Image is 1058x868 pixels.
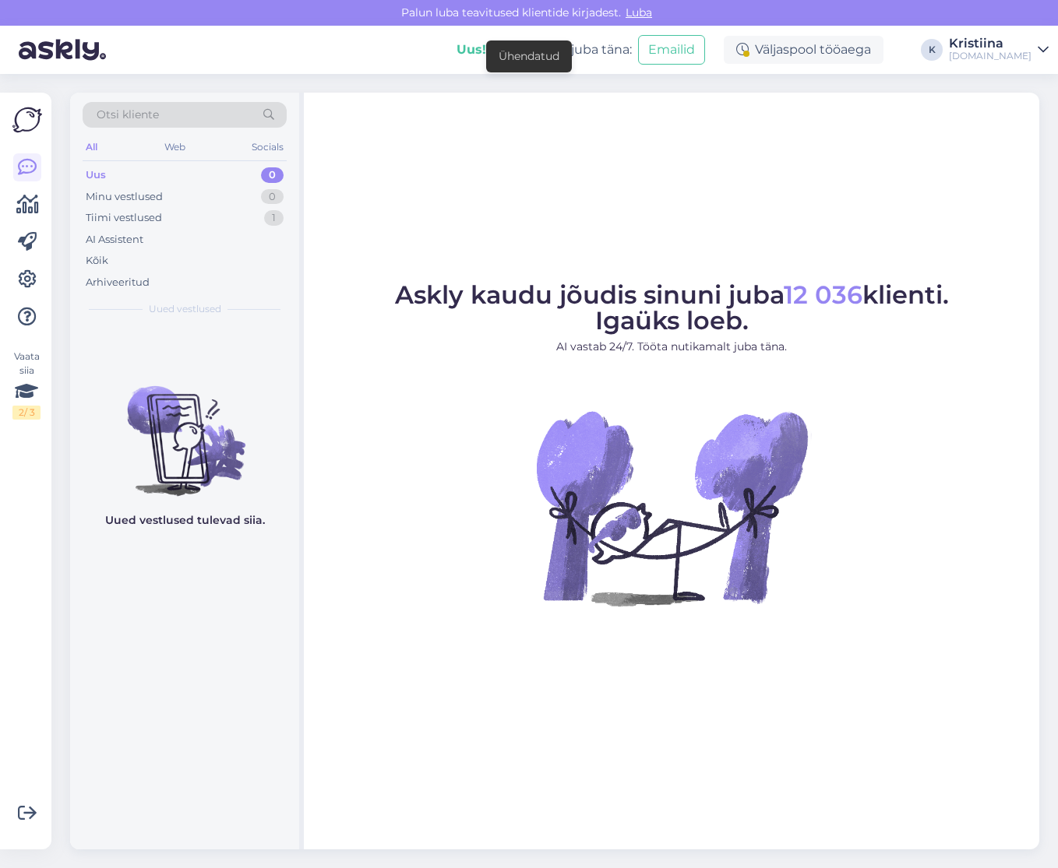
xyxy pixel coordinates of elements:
span: Uued vestlused [149,302,221,316]
span: Luba [621,5,657,19]
div: 1 [264,210,284,226]
div: [DOMAIN_NAME] [949,50,1032,62]
div: Kristiina [949,37,1032,50]
span: 12 036 [784,279,862,310]
div: Socials [249,137,287,157]
div: Ühendatud [499,48,559,65]
img: Askly Logo [12,105,42,135]
span: Askly kaudu jõudis sinuni juba klienti. Igaüks loeb. [395,279,949,336]
img: No Chat active [531,367,812,648]
div: Kõik [86,253,108,269]
p: Uued vestlused tulevad siia. [105,512,265,529]
div: 0 [261,167,284,183]
b: Uus! [457,42,486,57]
div: Väljaspool tööaega [724,36,883,64]
p: AI vastab 24/7. Tööta nutikamalt juba täna. [395,339,949,355]
div: Arhiveeritud [86,275,150,290]
div: Uus [86,167,106,183]
button: Emailid [638,35,705,65]
div: All [83,137,101,157]
div: K [921,39,943,61]
div: Web [161,137,189,157]
div: 0 [261,189,284,205]
div: Minu vestlused [86,189,163,205]
a: Kristiina[DOMAIN_NAME] [949,37,1049,62]
div: Tiimi vestlused [86,210,162,226]
div: 2 / 3 [12,406,41,420]
span: Otsi kliente [97,107,159,123]
div: AI Assistent [86,232,143,248]
img: No chats [70,358,299,498]
div: Vaata siia [12,350,41,420]
div: Proovi tasuta juba täna: [457,40,632,59]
